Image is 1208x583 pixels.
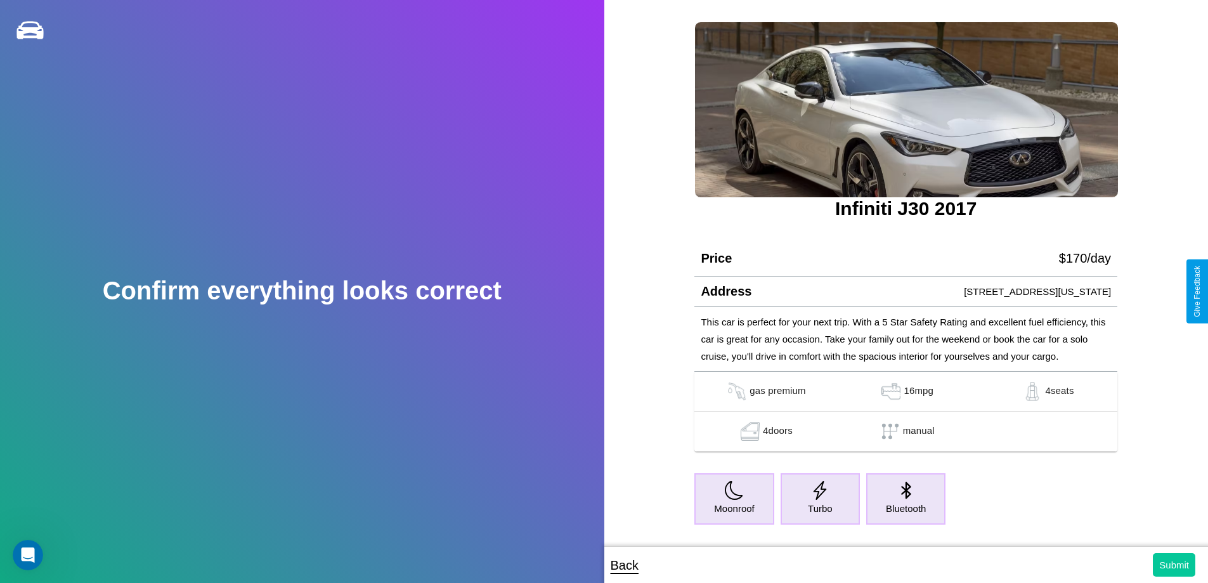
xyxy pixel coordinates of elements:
[750,382,805,401] p: gas premium
[903,422,935,441] p: manual
[694,198,1117,219] h3: Infiniti J30 2017
[1045,382,1074,401] p: 4 seats
[737,422,763,441] img: gas
[724,382,750,401] img: gas
[886,500,926,517] p: Bluetooth
[1153,553,1195,577] button: Submit
[1020,382,1045,401] img: gas
[1059,247,1111,270] p: $ 170 /day
[701,251,732,266] h4: Price
[701,284,751,299] h4: Address
[701,313,1111,365] p: This car is perfect for your next trip. With a 5 Star Safety Rating and excellent fuel efficiency...
[694,372,1117,452] table: simple table
[904,382,933,401] p: 16 mpg
[13,540,43,570] iframe: Intercom live chat
[808,500,833,517] p: Turbo
[964,283,1111,300] p: [STREET_ADDRESS][US_STATE]
[714,500,754,517] p: Moonroof
[763,422,793,441] p: 4 doors
[1193,266,1202,317] div: Give Feedback
[878,382,904,401] img: gas
[611,554,639,577] p: Back
[103,277,502,305] h2: Confirm everything looks correct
